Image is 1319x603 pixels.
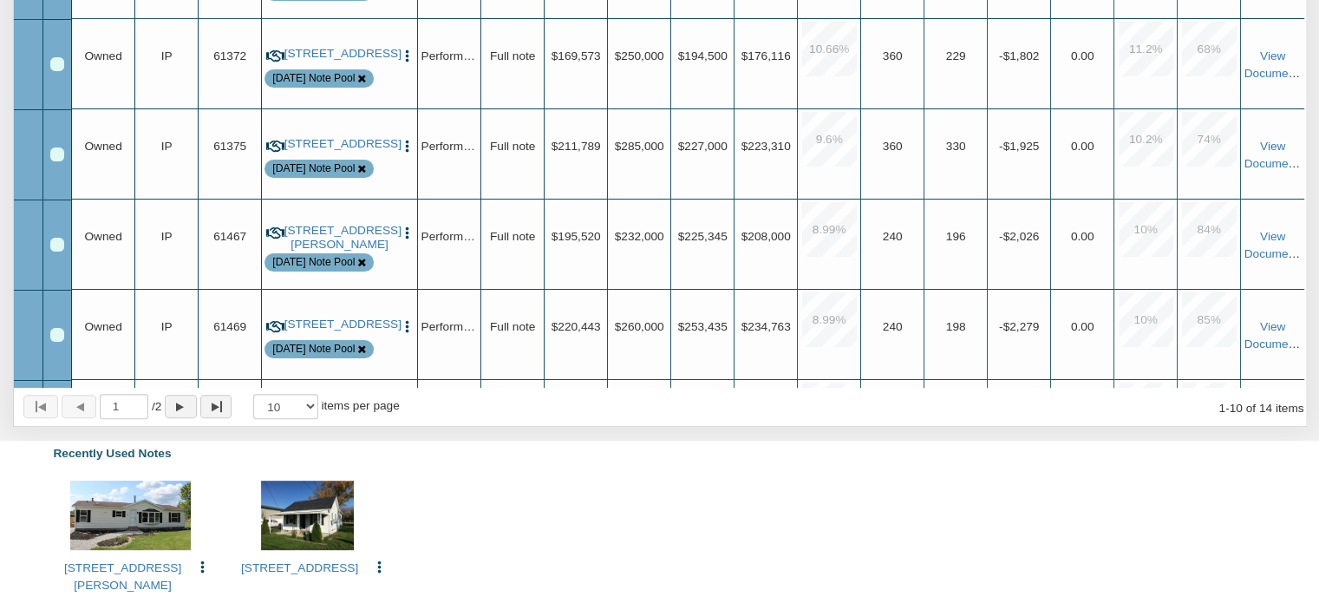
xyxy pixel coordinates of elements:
div: 68.0 [1182,22,1237,76]
span: $227,000 [678,141,728,154]
img: deal_progress.svg [266,226,284,240]
span: $250,000 [615,50,664,63]
span: IP [161,141,173,154]
div: Recently Used Notes [15,436,1304,471]
span: 0.00 [1071,141,1094,154]
span: $220,443 [552,321,601,334]
div: 8.99 [802,202,857,257]
button: Press to open the note menu [400,137,415,154]
span: 0.00 [1071,50,1094,63]
span: 240 [883,231,903,244]
span: Performing [421,231,479,244]
img: deal_progress.svg [266,319,284,334]
span: -$2,026 [999,231,1039,244]
input: Selected page [100,394,148,419]
span: Owned [84,50,121,63]
img: 570846 [70,481,191,550]
button: Press to open the note menu [400,47,415,64]
span: 360 [883,141,903,154]
a: View Documents [1244,50,1303,81]
span: 240 [883,321,903,334]
div: 84.0 [1182,202,1237,257]
button: Page back [62,395,96,419]
span: Full note [490,50,535,63]
span: Performing [421,50,479,63]
span: IP [161,231,173,244]
div: 85.0 [1182,292,1237,347]
span: $169,573 [552,50,601,63]
div: Row 5, Row Selection Checkbox [50,328,64,342]
abbr: of [152,400,155,413]
button: Page to first [23,395,58,419]
span: IP [161,321,173,334]
a: 2541 N Arlington Avenue, Indianapolis, IN, 46218 [241,561,358,574]
img: cell-menu.png [195,560,210,574]
div: Row 4, Row Selection Checkbox [50,238,64,252]
div: 10.2 [1119,112,1173,167]
div: 10.5 [1119,383,1173,437]
span: $223,310 [741,141,791,154]
span: $176,116 [741,50,791,63]
span: $211,789 [552,141,601,154]
div: 10.66 [802,22,857,76]
div: 10.0 [1119,292,1173,347]
a: View Documents [1244,321,1303,351]
div: 8.99 [802,292,857,347]
img: cell-menu.png [372,560,387,574]
div: 9.6 [802,112,857,167]
span: Owned [84,231,121,244]
span: 330 [946,141,966,154]
div: 9.75 [802,383,857,437]
img: 569806 [261,481,354,550]
a: 14601 Hollowell Road, Albany, IN, 47320 [64,561,181,592]
span: -$2,279 [999,321,1039,334]
a: View Documents [1244,231,1303,261]
a: 6419 Teak Court, Indianapolis, IN, 46217 [284,318,395,331]
div: Note is contained in the pool 7-17-25 Note Pool [272,161,355,176]
img: cell-menu.png [400,319,415,334]
span: 196 [946,231,966,244]
span: $194,500 [678,50,728,63]
span: $253,435 [678,321,728,334]
div: 74.0 [1182,112,1237,167]
img: cell-menu.png [400,139,415,154]
span: 0.00 [1071,321,1094,334]
span: 0.00 [1071,231,1094,244]
span: 61469 [213,321,246,334]
span: 1 10 of 14 items [1218,402,1303,415]
div: Note is contained in the pool 7-17-25 Note Pool [272,255,355,270]
span: Performing [421,321,479,334]
div: Note is contained in the pool 7-17-25 Note Pool [272,71,355,86]
abbr: through [1225,402,1230,415]
button: Press to open the note menu [400,224,415,241]
span: items per page [321,399,399,412]
span: 61467 [213,231,246,244]
span: Full note [490,321,535,334]
div: 79.0 [1182,383,1237,437]
span: 61372 [213,50,246,63]
span: IP [161,50,173,63]
a: View Documents [1244,141,1303,171]
span: 229 [946,50,966,63]
span: $195,520 [552,231,601,244]
span: Full note [490,141,535,154]
span: Full note [490,231,535,244]
a: 1609 Bamboo St, Bryan, TX, 77803 [284,137,395,151]
span: 61375 [213,141,246,154]
span: $285,000 [615,141,664,154]
img: deal_progress.svg [266,49,284,63]
div: Note is contained in the pool 7-17-25 Note Pool [272,342,355,357]
div: 10.0 [1119,202,1173,257]
span: $208,000 [741,231,791,244]
span: -$1,925 [999,141,1039,154]
span: -$1,802 [999,50,1039,63]
a: 1501 E 27th St, Bryan, TX, 77803 [284,47,395,61]
span: $232,000 [615,231,664,244]
span: $234,763 [741,321,791,334]
span: 198 [946,321,966,334]
span: 360 [883,50,903,63]
div: Row 3, Row Selection Checkbox [50,147,64,161]
div: 11.2 [1119,22,1173,76]
span: Performing [421,141,479,154]
a: 4612 Vernon Ave, Indianapolis, IN, 46226 [284,224,395,252]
